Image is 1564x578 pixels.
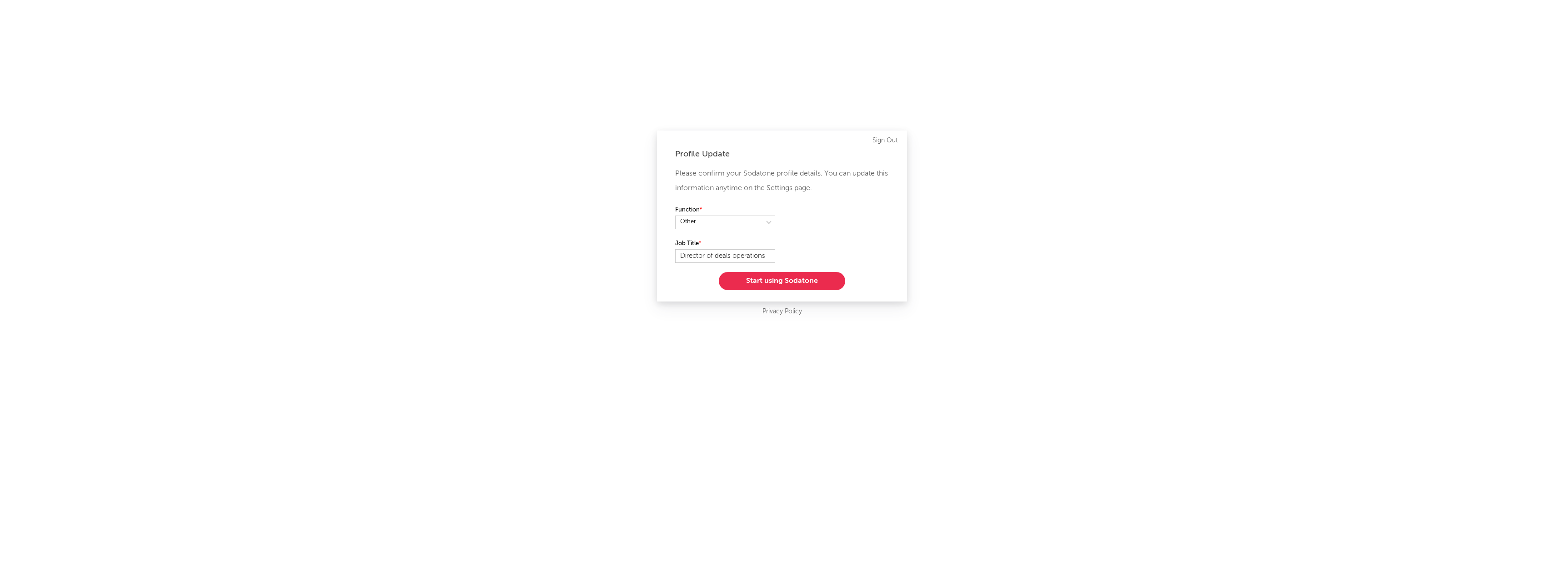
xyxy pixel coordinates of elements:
[675,238,775,249] label: Job Title
[719,272,845,290] button: Start using Sodatone
[675,205,775,216] label: Function
[872,135,898,146] a: Sign Out
[675,166,889,196] p: Please confirm your Sodatone profile details. You can update this information anytime on the Sett...
[675,149,889,160] div: Profile Update
[762,306,802,317] a: Privacy Policy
